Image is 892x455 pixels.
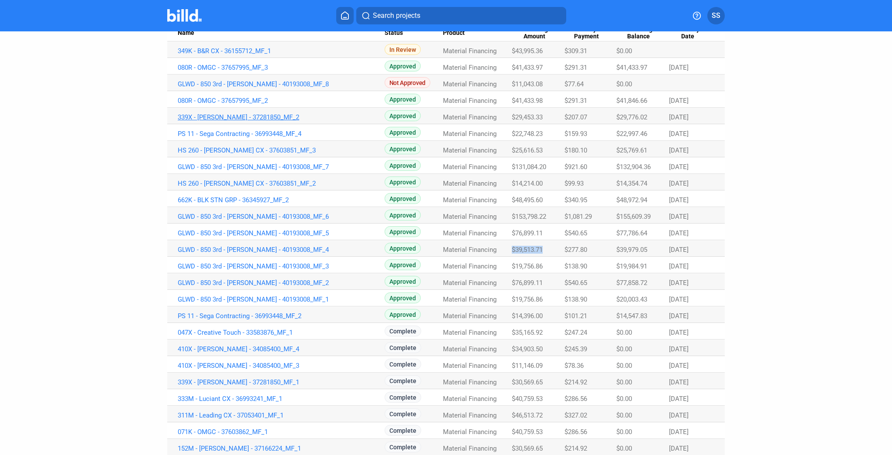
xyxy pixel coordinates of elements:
[669,279,689,287] span: [DATE]
[385,193,421,204] span: Approved
[564,395,587,403] span: $286.56
[443,29,512,37] div: Product
[669,345,689,353] span: [DATE]
[564,180,584,187] span: $99.93
[564,26,616,41] div: Weekly Payment
[385,359,421,370] span: Complete
[616,113,647,121] span: $29,776.02
[564,445,587,452] span: $214.92
[178,246,385,254] a: GLWD - 850 3rd - [PERSON_NAME] - 40193008_MF_4
[669,113,689,121] span: [DATE]
[385,29,403,37] span: Status
[564,113,587,121] span: $207.07
[512,378,543,386] span: $30,569.65
[512,312,543,320] span: $14,396.00
[443,362,497,370] span: Material Financing
[178,29,194,37] span: Name
[443,163,497,171] span: Material Financing
[564,64,587,71] span: $291.31
[385,226,421,237] span: Approved
[443,146,497,154] span: Material Financing
[512,26,557,41] span: Financing Amount
[512,279,543,287] span: $76,899.11
[669,146,689,154] span: [DATE]
[616,80,632,88] span: $0.00
[616,26,661,41] span: Financing Balance
[512,26,564,41] div: Financing Amount
[443,428,497,436] span: Material Financing
[178,428,385,436] a: 071K - OMGC - 37603862_MF_1
[178,47,385,55] a: 349K - B&R CX - 36155712_MF_1
[512,47,543,55] span: $43,995.36
[178,180,385,187] a: HS 260 - [PERSON_NAME] CX - 37603851_MF_2
[616,47,632,55] span: $0.00
[616,246,647,254] span: $39,979.05
[669,445,689,452] span: [DATE]
[385,94,421,105] span: Approved
[616,445,632,452] span: $0.00
[669,262,689,270] span: [DATE]
[443,229,497,237] span: Material Financing
[512,80,543,88] span: $11,043.08
[564,345,587,353] span: $245.39
[443,411,497,419] span: Material Financing
[564,196,587,204] span: $340.95
[443,29,465,37] span: Product
[616,395,632,403] span: $0.00
[385,210,421,221] span: Approved
[616,411,632,419] span: $0.00
[669,395,689,403] span: [DATE]
[443,47,497,55] span: Material Financing
[616,180,647,187] span: $14,354.74
[669,411,689,419] span: [DATE]
[178,345,385,353] a: 410X - [PERSON_NAME] - 34085400_MF_4
[443,378,497,386] span: Material Financing
[616,362,632,370] span: $0.00
[512,64,543,71] span: $41,433.97
[669,130,689,138] span: [DATE]
[385,342,421,353] span: Complete
[564,213,592,221] span: $1,081.29
[564,246,587,254] span: $277.80
[356,7,566,24] button: Search projects
[178,229,385,237] a: GLWD - 850 3rd - [PERSON_NAME] - 40193008_MF_5
[178,378,385,386] a: 339X - [PERSON_NAME] - 37281850_MF_1
[178,163,385,171] a: GLWD - 850 3rd - [PERSON_NAME] - 40193008_MF_7
[512,97,543,105] span: $41,433.98
[616,262,647,270] span: $19,984.91
[707,7,725,24] button: SS
[385,177,421,187] span: Approved
[443,196,497,204] span: Material Financing
[564,146,587,154] span: $180.10
[564,378,587,386] span: $214.92
[616,295,647,303] span: $20,003.43
[385,61,421,71] span: Approved
[385,143,421,154] span: Approved
[443,246,497,254] span: Material Financing
[564,262,587,270] span: $138.90
[443,345,497,353] span: Material Financing
[178,64,385,71] a: 080R - OMGC - 37657995_MF_3
[616,146,647,154] span: $25,769.61
[178,113,385,121] a: 339X - [PERSON_NAME] - 37281850_MF_2
[669,378,689,386] span: [DATE]
[616,229,647,237] span: $77,786.64
[512,411,543,419] span: $46,513.72
[669,163,689,171] span: [DATE]
[385,276,421,287] span: Approved
[512,295,543,303] span: $19,756.86
[564,428,587,436] span: $286.56
[669,97,689,105] span: [DATE]
[178,312,385,320] a: PS 11 - Sega Contracting - 36993448_MF_2
[564,47,587,55] span: $309.31
[385,309,421,320] span: Approved
[443,329,497,336] span: Material Financing
[616,279,647,287] span: $77,858.72
[669,312,689,320] span: [DATE]
[178,80,385,88] a: GLWD - 850 3rd - [PERSON_NAME] - 40193008_MF_8
[385,441,421,452] span: Complete
[385,110,421,121] span: Approved
[385,425,421,436] span: Complete
[443,64,497,71] span: Material Financing
[443,130,497,138] span: Material Financing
